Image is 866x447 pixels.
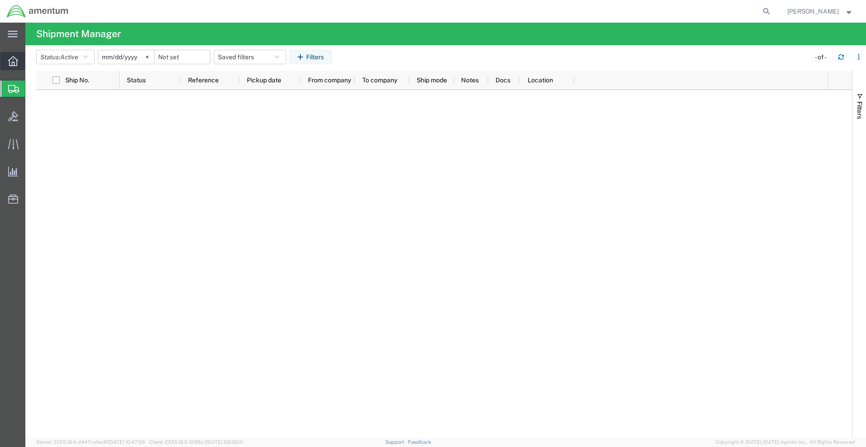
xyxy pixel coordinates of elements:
span: Rashonda Smith [787,6,839,16]
span: To company [362,76,397,84]
div: - of - [815,52,831,62]
span: Filters [856,101,863,119]
span: Server: 2025.19.0-d447cefac8f [36,439,145,445]
span: Ship No. [65,76,89,84]
button: Saved filters [214,50,286,64]
span: Location [528,76,553,84]
input: Not set [154,50,210,64]
img: logo [6,5,69,18]
span: From company [308,76,351,84]
span: [DATE] 10:47:06 [108,439,145,445]
span: Pickup date [247,76,281,84]
span: [DATE] 09:39:01 [207,439,243,445]
button: Status:Active [36,50,95,64]
span: Status [127,76,146,84]
span: Reference [188,76,219,84]
span: Notes [461,76,479,84]
span: Copyright © [DATE]-[DATE] Agistix Inc., All Rights Reserved [716,438,855,446]
span: Docs [496,76,510,84]
button: [PERSON_NAME] [787,6,854,17]
input: Not set [98,50,154,64]
a: Support [385,439,408,445]
span: Ship mode [417,76,447,84]
h4: Shipment Manager [36,23,121,45]
button: Filters [289,50,332,64]
span: Active [60,53,78,61]
a: Feedback [408,439,431,445]
span: Client: 2025.19.0-129fbcf [149,439,243,445]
